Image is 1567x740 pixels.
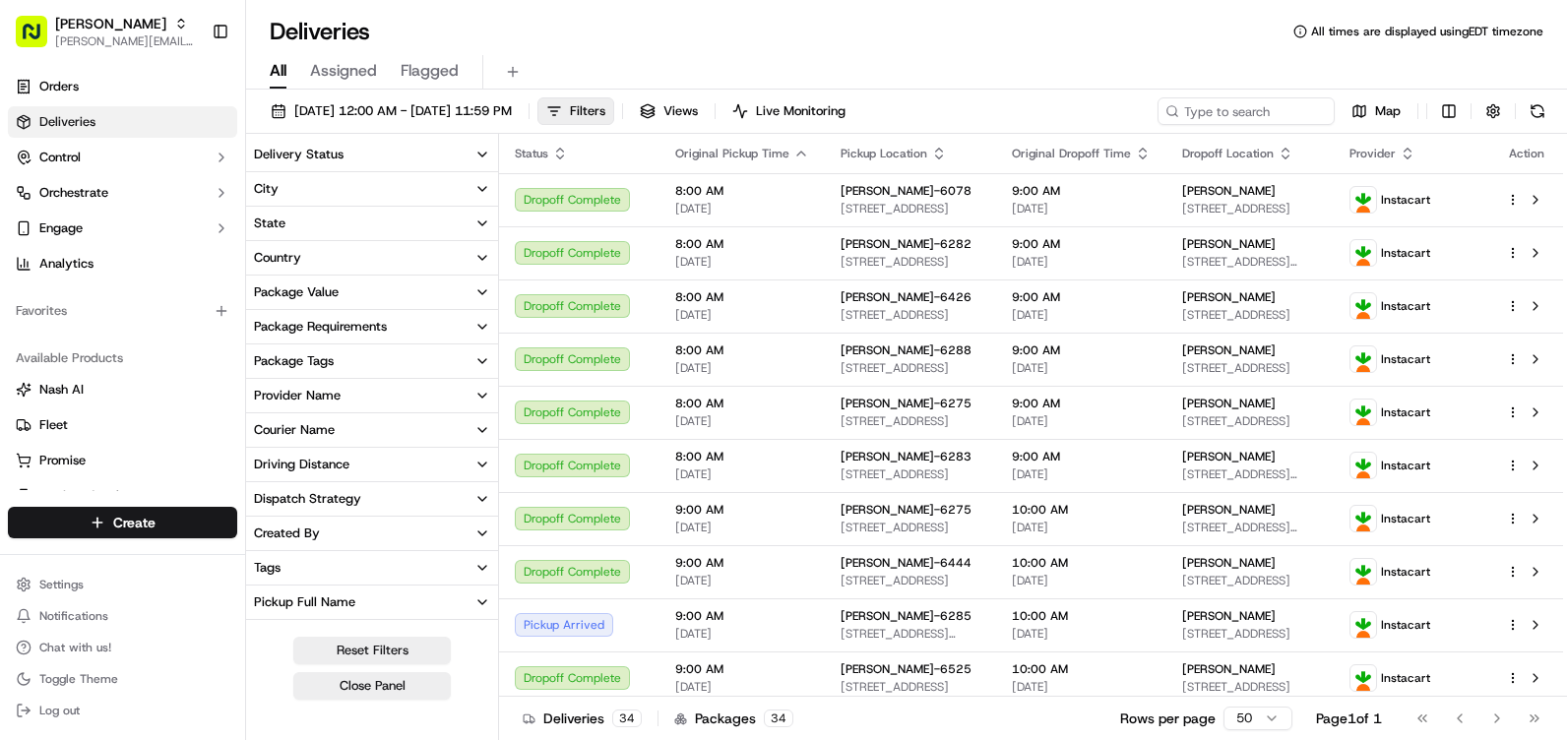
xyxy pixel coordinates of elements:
div: Country [254,249,301,267]
span: Status [515,146,548,161]
span: Deliveries [39,113,95,131]
div: 💻 [166,287,182,303]
p: Rows per page [1120,709,1216,728]
span: [STREET_ADDRESS] [841,520,980,535]
span: Instacart [1381,298,1430,314]
button: Settings [8,571,237,598]
a: Analytics [8,248,237,279]
div: Action [1506,146,1547,161]
span: [DATE] [1012,307,1151,323]
span: 8:00 AM [675,396,809,411]
span: [PERSON_NAME] [1182,396,1276,411]
span: [DATE] [675,679,809,695]
span: 10:00 AM [1012,502,1151,518]
button: Refresh [1524,97,1551,125]
span: [PERSON_NAME]-6275 [841,396,972,411]
button: Log out [8,697,237,724]
button: Toggle Theme [8,665,237,693]
span: [DATE] [675,520,809,535]
span: [PERSON_NAME] [1182,342,1276,358]
span: [STREET_ADDRESS] [1182,307,1318,323]
button: Engage [8,213,237,244]
img: profile_instacart_ahold_partner.png [1350,559,1376,585]
span: [DATE] [1012,573,1151,588]
div: Pickup Full Name [254,593,355,611]
a: Powered byPylon [139,333,238,348]
span: [PERSON_NAME] [1182,449,1276,464]
span: [STREET_ADDRESS][PERSON_NAME] [841,626,980,642]
div: Delivery Status [254,146,344,163]
button: Dispatch Strategy [246,482,498,516]
span: Instacart [1381,564,1430,580]
button: [PERSON_NAME] [55,14,166,33]
span: Instacart [1381,458,1430,473]
span: [PERSON_NAME]-6283 [841,449,972,464]
span: Live Monitoring [756,102,846,120]
div: 34 [764,709,793,727]
span: [STREET_ADDRESS] [841,307,980,323]
span: 9:00 AM [1012,289,1151,305]
button: [PERSON_NAME][PERSON_NAME][EMAIL_ADDRESS][PERSON_NAME][DOMAIN_NAME] [8,8,204,55]
span: Create [113,513,156,532]
a: Promise [16,452,229,469]
span: [STREET_ADDRESS][PERSON_NAME] [1182,466,1318,482]
span: Nash AI [39,381,84,399]
span: Product Catalog [39,487,134,505]
img: 1736555255976-a54dd68f-1ca7-489b-9aae-adbdc363a1c4 [20,188,55,223]
div: Favorites [8,295,237,327]
span: [PERSON_NAME]-6078 [841,183,972,199]
span: [DATE] 12:00 AM - [DATE] 11:59 PM [294,102,512,120]
span: Instacart [1381,511,1430,526]
span: [DATE] [1012,466,1151,482]
div: Dispatch Strategy [254,490,361,508]
span: [PERSON_NAME]-6525 [841,661,972,677]
span: [PERSON_NAME] [1182,289,1276,305]
span: [DATE] [1012,679,1151,695]
span: [PERSON_NAME]-6444 [841,555,972,571]
a: Deliveries [8,106,237,138]
span: [DATE] [675,466,809,482]
span: 9:00 AM [1012,396,1151,411]
img: profile_instacart_ahold_partner.png [1350,506,1376,531]
a: 📗Knowledge Base [12,277,158,313]
span: [PERSON_NAME]-6285 [841,608,972,624]
span: Instacart [1381,351,1430,367]
span: Provider [1349,146,1396,161]
div: Available Products [8,342,237,374]
span: [PERSON_NAME] [1182,661,1276,677]
span: 9:00 AM [1012,183,1151,199]
span: Assigned [310,59,377,83]
span: Analytics [39,255,94,273]
span: Instacart [1381,617,1430,633]
span: [STREET_ADDRESS] [841,466,980,482]
span: 9:00 AM [1012,342,1151,358]
button: Provider Name [246,379,498,412]
div: Courier Name [254,421,335,439]
span: Knowledge Base [39,285,151,305]
img: Nash [20,20,59,59]
div: City [254,180,279,198]
div: Package Value [254,283,339,301]
div: Page 1 of 1 [1316,709,1382,728]
span: 9:00 AM [675,555,809,571]
span: Instacart [1381,670,1430,686]
img: profile_instacart_ahold_partner.png [1350,293,1376,319]
div: 📗 [20,287,35,303]
span: 8:00 AM [675,236,809,252]
button: Pickup Full Name [246,586,498,619]
div: Package Requirements [254,318,387,336]
span: Promise [39,452,86,469]
span: [DATE] [675,360,809,376]
span: [PERSON_NAME] [1182,236,1276,252]
button: Chat with us! [8,634,237,661]
button: Orchestrate [8,177,237,209]
span: 10:00 AM [1012,555,1151,571]
span: Views [663,102,698,120]
span: Instacart [1381,245,1430,261]
span: Orchestrate [39,184,108,202]
span: Pickup Location [841,146,927,161]
span: [STREET_ADDRESS] [1182,360,1318,376]
input: Type to search [1158,97,1335,125]
a: Product Catalog [16,487,229,505]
